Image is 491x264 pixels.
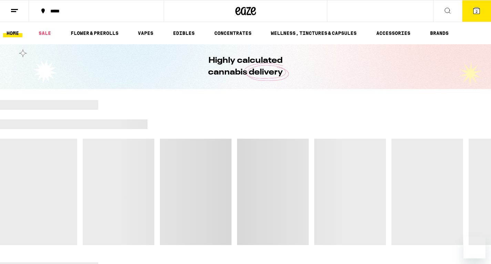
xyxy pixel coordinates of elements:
a: WELLNESS, TINCTURES & CAPSULES [267,29,360,37]
span: 2 [475,9,478,13]
button: 2 [462,0,491,22]
a: BRANDS [427,29,452,37]
iframe: Button to launch messaging window [463,236,485,258]
a: EDIBLES [170,29,198,37]
a: ACCESSORIES [373,29,414,37]
a: SALE [35,29,54,37]
a: CONCENTRATES [211,29,255,37]
a: HOME [3,29,22,37]
a: FLOWER & PREROLLS [67,29,122,37]
a: VAPES [134,29,157,37]
h1: Highly calculated cannabis delivery [189,55,303,78]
